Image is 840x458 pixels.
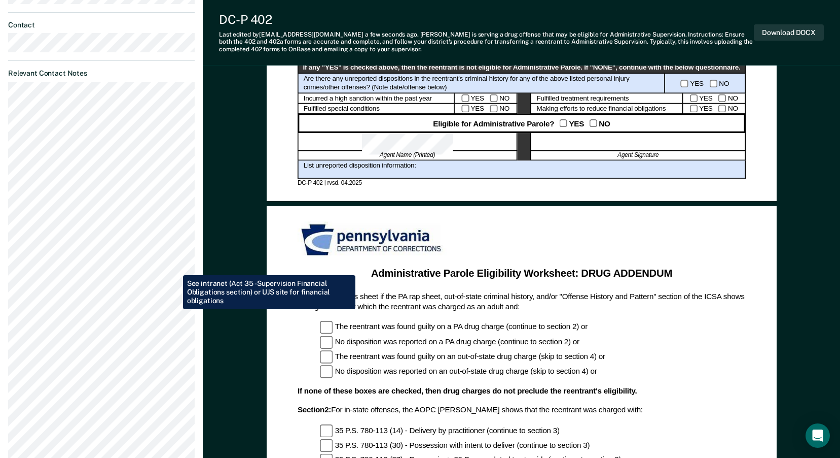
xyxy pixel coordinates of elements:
div: Incurred a high sanction within the past year [298,93,454,104]
dt: Contact [8,21,195,29]
dt: Relevant Contact Notes [8,69,195,78]
div: If none of these boxes are checked, then drug charges do not preclude the reentrant's eligibility. [298,387,746,397]
div: YES NO [454,93,517,104]
div: For in-state offenses, the AOPC [PERSON_NAME] shows that the reentrant was charged with: [298,406,746,416]
button: Download DOCX [754,24,824,41]
b: Section 2 : [298,406,331,414]
div: Agent Name (Printed) [298,151,517,160]
div: Are there any unreported dispositions in the reentrant's criminal history for any of the above li... [298,74,665,93]
div: Last edited by [EMAIL_ADDRESS][DOMAIN_NAME] . [PERSON_NAME] is serving a drug offense that may be... [219,31,754,53]
div: 35 P.S. 780-113 (14) - Delivery by practitioner (continue to section 3) [320,424,746,438]
div: YES NO [454,104,517,114]
div: Fulfilled special conditions [298,104,454,114]
div: Agent Signature [530,151,745,160]
div: YES NO [683,104,746,114]
div: DC-P 402 [219,12,754,27]
b: Section 1 : [298,292,331,301]
div: Open Intercom Messenger [806,423,830,448]
div: 35 P.S. 780-113 (30) - Possession with intent to deliver (continue to section 3) [320,439,746,452]
div: No disposition was reported on a PA drug charge (continue to section 2) or [320,336,746,349]
div: YES NO [665,74,746,93]
div: Fulfilled treatment requirements [530,93,683,104]
div: No disposition was reported on an out-of-state drug charge (skip to section 4) or [320,365,746,378]
div: The reentrant was found guilty on an out-of-state drug charge (skip to section 4) or [320,350,746,364]
img: PDOC Logo [298,221,448,259]
div: If any "YES" is checked above, then the reentrant is not eligible for Administrative Parole. If "... [298,63,746,74]
div: Use this sheet if the PA rap sheet, out-of-state criminal history, and/or "Offense History and Pa... [298,292,746,312]
span: a few seconds ago [365,31,417,38]
div: The reentrant was found guilty on a PA drug charge (continue to section 2) or [320,321,746,334]
div: DC-P 402 | rvsd. 04.2025 [298,179,746,186]
div: Making efforts to reduce financial obligations [530,104,683,114]
div: Administrative Parole Eligibility Worksheet: DRUG ADDENDUM [305,267,739,280]
div: Eligible for Administrative Parole? YES NO [298,114,746,133]
div: List unreported disposition information: [298,160,746,179]
div: YES NO [683,93,746,104]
